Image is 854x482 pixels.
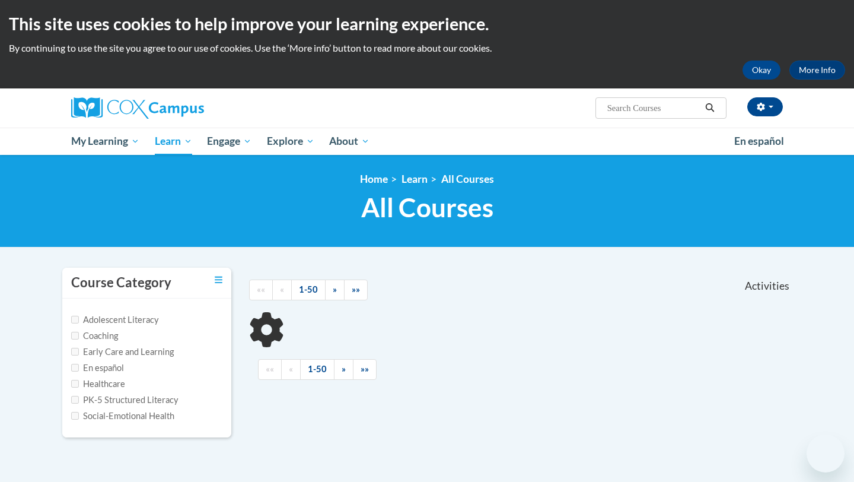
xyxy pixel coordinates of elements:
span: « [289,364,293,374]
button: Okay [743,61,780,80]
a: Learn [401,173,428,185]
a: 1-50 [291,280,326,300]
button: Account Settings [747,97,783,116]
label: Social-Emotional Health [71,410,174,423]
a: Next [325,280,345,300]
a: Begining [249,280,273,300]
label: PK-5 Structured Literacy [71,394,179,407]
h3: Course Category [71,274,171,292]
span: Engage [207,134,251,148]
span: «« [266,364,274,374]
span: All Courses [361,192,493,223]
a: Engage [199,128,259,155]
input: Checkbox for Options [71,412,79,420]
input: Checkbox for Options [71,380,79,388]
label: En español [71,361,124,375]
span: » [333,284,337,294]
span: «« [257,284,265,294]
span: Learn [155,134,192,148]
iframe: Button to launch messaging window [807,435,845,473]
a: My Learning [63,128,147,155]
a: More Info [789,61,845,80]
img: Cox Campus [71,97,204,119]
a: About [322,128,378,155]
input: Search Courses [606,101,701,115]
span: Explore [267,134,314,148]
label: Early Care and Learning [71,345,174,359]
button: Search [701,101,719,115]
a: End [353,359,377,380]
span: »» [361,364,369,374]
span: En español [734,135,784,147]
a: Previous [281,359,301,380]
span: About [329,134,369,148]
label: Healthcare [71,378,125,391]
a: Learn [147,128,200,155]
label: Adolescent Literacy [71,313,159,326]
h2: This site uses cookies to help improve your learning experience. [9,12,845,36]
span: My Learning [71,134,139,148]
a: Explore [259,128,322,155]
input: Checkbox for Options [71,364,79,372]
a: Toggle collapse [215,274,222,287]
span: »» [352,284,360,294]
input: Checkbox for Options [71,332,79,340]
a: End [344,280,368,300]
input: Checkbox for Options [71,316,79,324]
a: Next [334,359,353,380]
a: Previous [272,280,292,300]
p: By continuing to use the site you agree to our use of cookies. Use the ‘More info’ button to read... [9,42,845,55]
a: Cox Campus [71,97,297,119]
a: All Courses [441,173,494,185]
span: « [280,284,284,294]
span: » [342,364,346,374]
a: Begining [258,359,282,380]
input: Checkbox for Options [71,396,79,404]
a: En español [726,129,792,154]
div: Main menu [53,128,801,155]
input: Checkbox for Options [71,348,79,356]
a: 1-50 [300,359,334,380]
label: Coaching [71,329,118,343]
a: Home [360,173,388,185]
span: Activities [745,280,789,293]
